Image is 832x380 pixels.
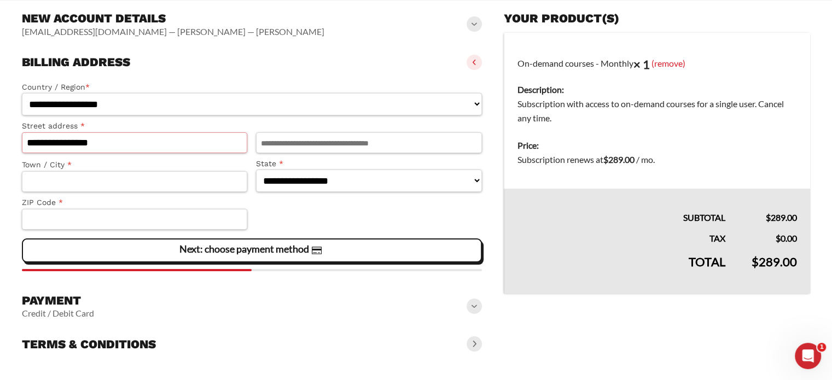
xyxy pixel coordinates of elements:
span: 1 [817,343,826,352]
span: $ [603,154,608,165]
iframe: Intercom live chat [795,343,821,369]
label: ZIP Code [22,196,247,209]
bdi: 0.00 [776,233,797,243]
bdi: 289.00 [752,254,797,269]
a: (remove) [651,57,685,68]
dd: Subscription with access to on-demand courses for a single user. Cancel any time. [517,97,797,125]
th: Total [504,245,738,294]
h3: Terms & conditions [22,337,156,352]
th: Tax [504,225,738,245]
bdi: 289.00 [766,212,797,223]
span: Subscription renews at . [517,154,655,165]
bdi: 289.00 [603,154,635,165]
label: Country / Region [22,81,482,93]
h3: New account details [22,11,324,26]
span: $ [766,212,771,223]
span: / mo [636,154,653,165]
td: On-demand courses - Monthly [504,33,810,132]
dt: Description: [517,83,797,97]
label: Street address [22,120,247,132]
vaadin-button: Next: choose payment method [22,238,482,262]
dt: Price: [517,138,797,153]
th: Subtotal [504,189,738,225]
vaadin-horizontal-layout: [EMAIL_ADDRESS][DOMAIN_NAME] — [PERSON_NAME] — [PERSON_NAME] [22,26,324,37]
span: $ [776,233,781,243]
label: State [256,157,481,170]
vaadin-horizontal-layout: Credit / Debit Card [22,308,94,319]
h3: Payment [22,293,94,308]
span: $ [752,254,759,269]
h3: Billing address [22,55,130,70]
strong: × 1 [633,57,650,72]
label: Town / City [22,159,247,171]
